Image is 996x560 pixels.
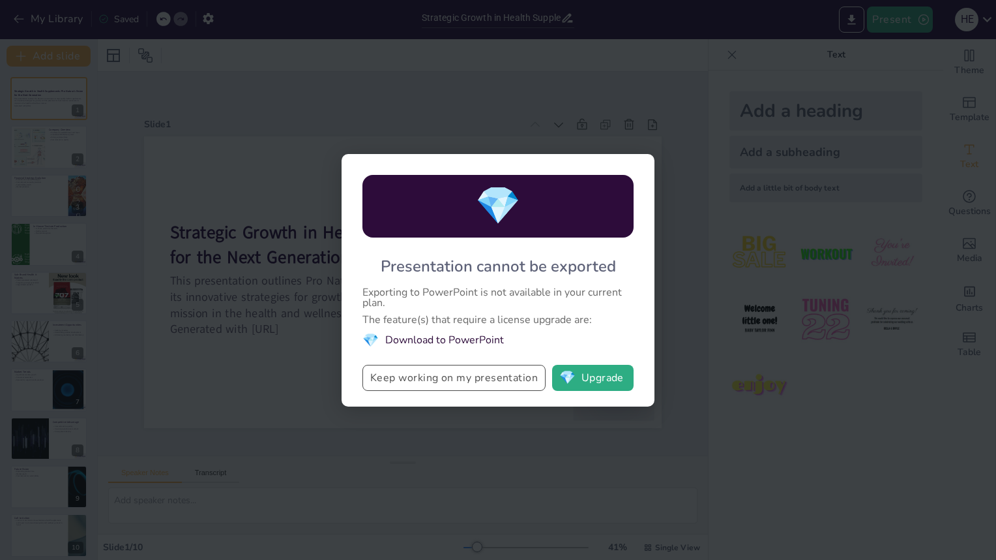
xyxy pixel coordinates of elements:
div: Exporting to PowerPoint is not available in your current plan. [362,287,634,308]
span: diamond [475,181,521,231]
div: The feature(s) that require a license upgrade are: [362,315,634,325]
span: diamond [559,371,576,384]
li: Download to PowerPoint [362,332,634,349]
div: Presentation cannot be exported [381,256,616,277]
button: diamondUpgrade [552,365,634,391]
span: diamond [362,332,379,349]
button: Keep working on my presentation [362,365,546,391]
